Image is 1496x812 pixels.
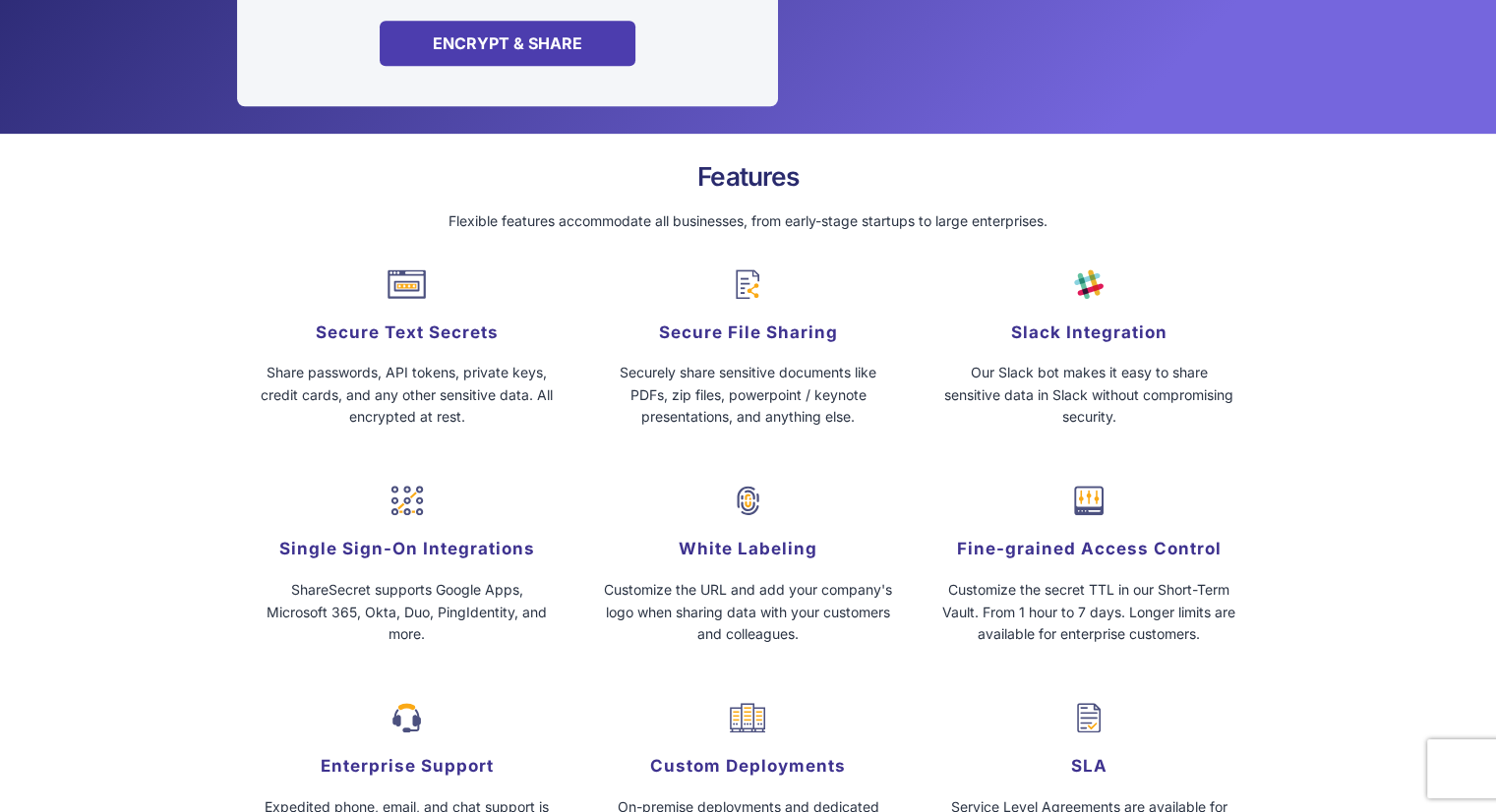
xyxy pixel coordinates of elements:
h5: Secure File Sharing [585,319,910,346]
h5: Single Sign-On Integrations [245,535,569,562]
h5: White Labeling [585,535,910,562]
iframe: Drift Widget Chat Controller [1398,714,1472,788]
h5: SLA [927,752,1251,780]
p: Our Slack bot makes it easy to share sensitive data in Slack without compromising security. [927,362,1251,428]
div: Encrypt & Share [380,21,635,66]
p: Share passwords, API tokens, private keys, credit cards, and any other sensitive data. All encryp... [245,362,569,428]
h2: Features [237,161,1260,193]
p: Flexible features accommodate all businesses, from early-stage startups to large enterprises. [237,208,1260,235]
h5: Custom Deployments [585,752,910,780]
p: Customize the secret TTL in our Short-Term Vault. From 1 hour to 7 days. Longer limits are availa... [927,579,1251,645]
h5: Secure Text Secrets [245,319,569,346]
p: Securely share sensitive documents like PDFs, zip files, powerpoint / keynote presentations, and ... [585,362,910,428]
h5: Slack Integration [927,319,1251,346]
p: ShareSecret supports Google Apps, Microsoft 365, Okta, Duo, PingIdentity, and more. [245,579,569,645]
h5: Enterprise Support [245,752,569,780]
p: Customize the URL and add your company's logo when sharing data with your customers and colleagues. [585,579,910,645]
h5: Fine-grained Access Control [927,535,1251,562]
